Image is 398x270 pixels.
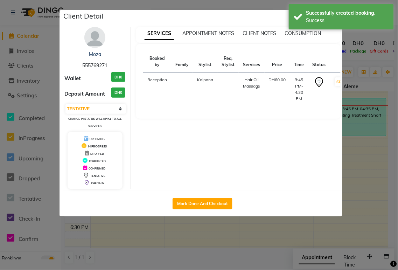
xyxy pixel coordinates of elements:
[182,30,234,36] span: APPOINTMENT NOTES
[90,137,105,141] span: UPCOMING
[88,145,107,148] span: IN PROGRESS
[290,72,308,106] td: 3:45 PM-4:30 PM
[90,152,104,155] span: DROPPED
[308,51,330,72] th: Status
[143,51,171,72] th: Booked by
[290,51,308,72] th: Time
[65,90,105,98] span: Deposit Amount
[89,167,105,170] span: CONFIRMED
[89,159,106,163] span: COMPLETED
[90,174,105,178] span: TENTATIVE
[243,77,260,89] div: Hair Oil Massage
[111,88,125,98] h3: DH0
[143,72,171,106] td: Reception
[65,75,81,83] span: Wallet
[68,117,121,128] small: Change in status will apply to all services.
[91,181,104,185] span: CHECK-IN
[84,27,105,48] img: avatar
[285,30,321,36] span: CONSUMPTION
[173,198,232,209] button: Mark Done And Checkout
[89,51,101,57] a: Moza
[243,30,277,36] span: CLIENT NOTES
[265,51,290,72] th: Price
[197,77,213,82] span: Kalpana
[193,51,217,72] th: Stylist
[306,17,389,24] div: Success
[269,77,286,83] div: DH60.00
[111,72,125,82] h3: DH0
[171,51,193,72] th: Family
[217,72,239,106] td: -
[239,51,265,72] th: Services
[335,77,349,86] button: START
[64,11,104,21] h5: Client Detail
[145,27,174,40] span: SERVICES
[171,72,193,106] td: -
[217,51,239,72] th: Req. Stylist
[306,9,389,17] div: Successfully created booking.
[82,62,107,69] span: 555769271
